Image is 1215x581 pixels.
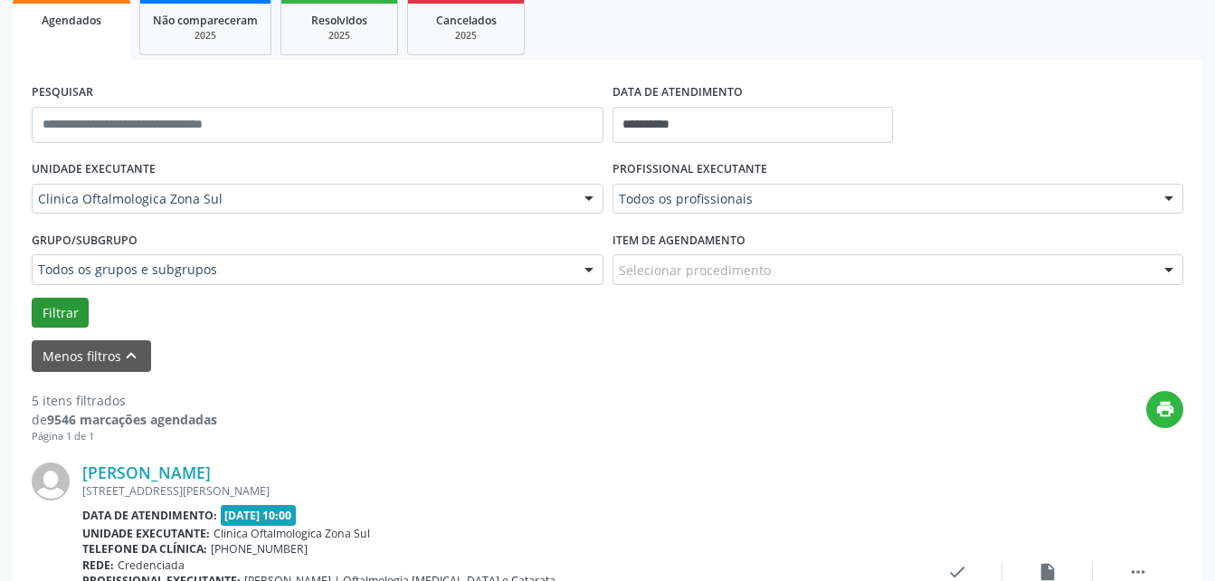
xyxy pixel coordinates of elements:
span: [PHONE_NUMBER] [211,541,308,557]
b: Unidade executante: [82,526,210,541]
button: Menos filtroskeyboard_arrow_up [32,340,151,372]
b: Telefone da clínica: [82,541,207,557]
label: UNIDADE EXECUTANTE [32,156,156,184]
button: print [1146,391,1183,428]
label: Item de agendamento [612,226,745,254]
span: [DATE] 10:00 [221,505,297,526]
div: 2025 [153,29,258,43]
span: Clinica Oftalmologica Zona Sul [214,526,370,541]
div: [STREET_ADDRESS][PERSON_NAME] [82,483,912,499]
span: Credenciada [118,557,185,573]
span: Todos os grupos e subgrupos [38,261,566,279]
i: print [1155,399,1175,419]
span: Não compareceram [153,13,258,28]
div: Página 1 de 1 [32,429,217,444]
span: Todos os profissionais [619,190,1147,208]
span: Clinica Oftalmologica Zona Sul [38,190,566,208]
label: PROFISSIONAL EXECUTANTE [612,156,767,184]
span: Selecionar procedimento [619,261,771,280]
b: Rede: [82,557,114,573]
div: 2025 [421,29,511,43]
button: Filtrar [32,298,89,329]
span: Resolvidos [311,13,367,28]
img: img [32,462,70,500]
div: 2025 [294,29,384,43]
strong: 9546 marcações agendadas [47,411,217,428]
div: 5 itens filtrados [32,391,217,410]
a: [PERSON_NAME] [82,462,211,482]
i: keyboard_arrow_up [121,346,141,366]
span: Cancelados [436,13,497,28]
label: PESQUISAR [32,79,93,107]
b: Data de atendimento: [82,508,217,523]
label: Grupo/Subgrupo [32,226,138,254]
span: Agendados [42,13,101,28]
label: DATA DE ATENDIMENTO [612,79,743,107]
div: de [32,410,217,429]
